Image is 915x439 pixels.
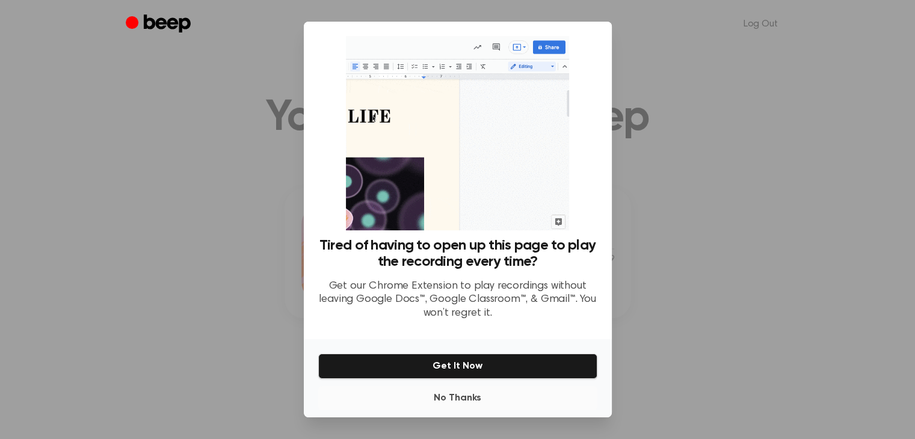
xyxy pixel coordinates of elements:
h3: Tired of having to open up this page to play the recording every time? [318,238,597,270]
a: Beep [126,13,194,36]
p: Get our Chrome Extension to play recordings without leaving Google Docs™, Google Classroom™, & Gm... [318,280,597,321]
img: Beep extension in action [346,36,569,230]
button: Get It Now [318,354,597,379]
button: No Thanks [318,386,597,410]
a: Log Out [732,10,790,38]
